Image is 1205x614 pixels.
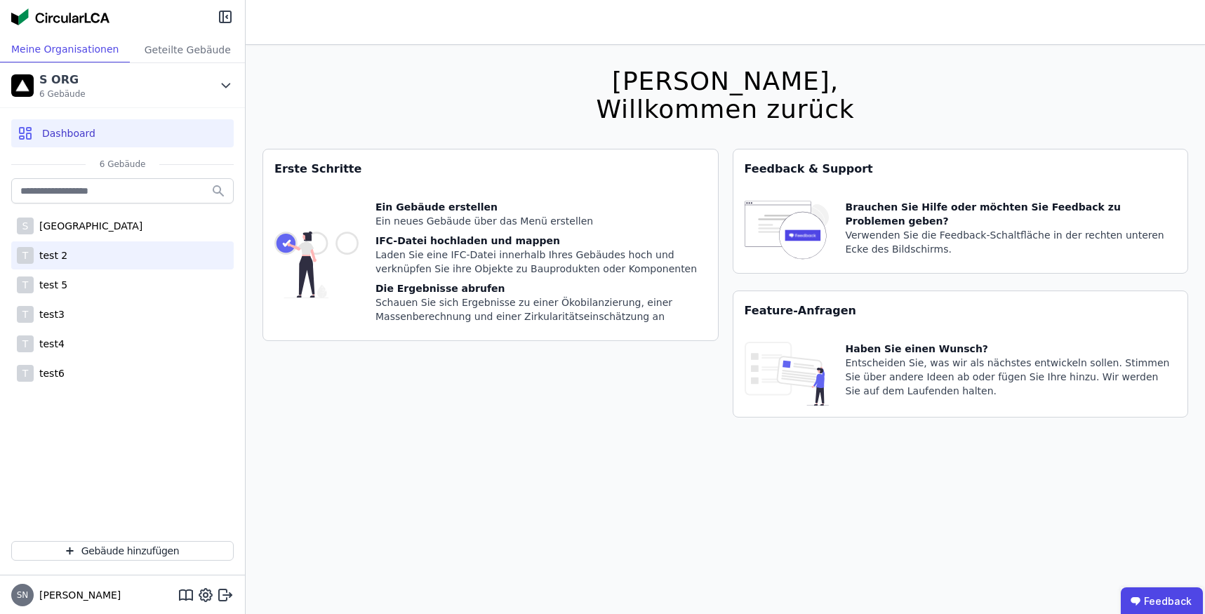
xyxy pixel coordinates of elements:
[34,337,65,351] div: test4
[274,200,359,329] img: getting_started_tile-DrF_GRSv.svg
[39,88,86,100] span: 6 Gebäude
[375,295,707,323] div: Schauen Sie sich Ergebnisse zu einer Ökobilanzierung, einer Massenberechnung und einer Zirkularit...
[375,281,707,295] div: Die Ergebnisse abrufen
[11,541,234,561] button: Gebäude hinzufügen
[17,591,29,599] span: SN
[34,278,67,292] div: test 5
[34,307,65,321] div: test3
[17,365,34,382] div: T
[86,159,160,170] span: 6 Gebäude
[34,588,121,602] span: [PERSON_NAME]
[846,200,1177,228] div: Brauchen Sie Hilfe oder möchten Sie Feedback zu Problemen geben?
[42,126,95,140] span: Dashboard
[263,149,718,189] div: Erste Schritte
[17,276,34,293] div: T
[34,366,65,380] div: test6
[375,200,707,214] div: Ein Gebäude erstellen
[596,67,854,95] div: [PERSON_NAME],
[130,36,245,62] div: Geteilte Gebäude
[375,248,707,276] div: Laden Sie eine IFC-Datei innerhalb Ihres Gebäudes hoch und verknüpfen Sie ihre Objekte zu Bauprod...
[846,356,1177,398] div: Entscheiden Sie, was wir als nächstes entwickeln sollen. Stimmen Sie über andere Ideen ab oder fü...
[745,342,829,406] img: feature_request_tile-UiXE1qGU.svg
[846,228,1177,256] div: Verwenden Sie die Feedback-Schaltfläche in der rechten unteren Ecke des Bildschirms.
[745,200,829,262] img: feedback-icon-HCTs5lye.svg
[34,219,142,233] div: [GEOGRAPHIC_DATA]
[733,291,1188,331] div: Feature-Anfragen
[733,149,1188,189] div: Feedback & Support
[17,335,34,352] div: T
[11,8,109,25] img: Concular
[34,248,67,262] div: test 2
[11,74,34,97] img: S ORG
[39,72,86,88] div: S ORG
[17,218,34,234] div: S
[375,214,707,228] div: Ein neues Gebäude über das Menü erstellen
[375,234,707,248] div: IFC-Datei hochladen und mappen
[17,306,34,323] div: T
[596,95,854,124] div: Willkommen zurück
[846,342,1177,356] div: Haben Sie einen Wunsch?
[17,247,34,264] div: T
